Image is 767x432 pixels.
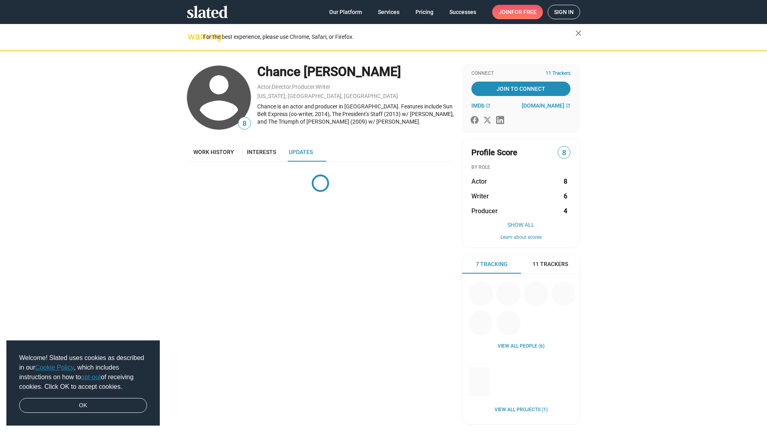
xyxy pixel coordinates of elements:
a: Actor [257,84,271,90]
strong: 4 [564,207,567,215]
span: 7 Tracking [476,260,508,268]
span: Join To Connect [473,82,569,96]
span: for free [511,5,537,19]
a: Sign in [548,5,580,19]
a: Join To Connect [471,82,570,96]
span: Work history [193,149,234,155]
span: Services [378,5,399,19]
span: Welcome! Slated uses cookies as described in our , which includes instructions on how to of recei... [19,353,147,392]
span: Actor [471,177,487,186]
div: Connect [471,70,570,77]
span: Producer [471,207,498,215]
div: BY ROLE [471,164,570,171]
mat-icon: close [574,28,583,38]
a: Producer [292,84,315,90]
mat-icon: open_in_new [566,103,570,108]
a: Successes [443,5,483,19]
span: Updates [289,149,313,155]
a: Our Platform [323,5,368,19]
a: Services [372,5,406,19]
a: Director [272,84,291,90]
a: dismiss cookie message [19,398,147,413]
a: [DOMAIN_NAME] [522,102,570,109]
mat-icon: warning [188,32,197,41]
span: 11 Trackers [533,260,568,268]
a: View all Projects (1) [495,407,548,413]
span: Join [499,5,537,19]
span: Profile Score [471,147,517,158]
span: 11 Trackers [546,70,570,77]
span: , [271,85,272,90]
div: For the best experience, please use Chrome, Safari, or Firefox. [203,32,575,42]
div: cookieconsent [6,340,160,426]
a: IMDb [471,102,491,109]
a: opt-out [81,374,101,380]
span: IMDb [471,102,485,109]
span: Interests [247,149,276,155]
span: [DOMAIN_NAME] [522,102,564,109]
a: Work history [187,142,240,162]
div: Chance [PERSON_NAME] [257,63,454,80]
span: 8 [238,118,250,129]
strong: 6 [564,192,567,200]
a: Writer [316,84,330,90]
span: Writer [471,192,489,200]
span: Our Platform [329,5,362,19]
a: Interests [240,142,282,162]
strong: 8 [564,177,567,186]
div: Chance is an actor and producer in [GEOGRAPHIC_DATA]. Features include Sun Belt Express (co-write... [257,103,454,125]
span: 8 [558,148,570,158]
span: Successes [449,5,476,19]
button: Learn about scores [471,234,570,241]
span: Sign in [554,5,574,19]
a: Updates [282,142,319,162]
a: Pricing [409,5,440,19]
a: Cookie Policy [35,364,74,371]
a: Joinfor free [492,5,543,19]
a: [US_STATE], [GEOGRAPHIC_DATA], [GEOGRAPHIC_DATA] [257,93,398,99]
span: Pricing [415,5,433,19]
button: Show All [471,222,570,228]
mat-icon: open_in_new [486,103,491,108]
a: View all People (6) [498,343,544,350]
span: , [291,85,292,90]
span: , [315,85,316,90]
